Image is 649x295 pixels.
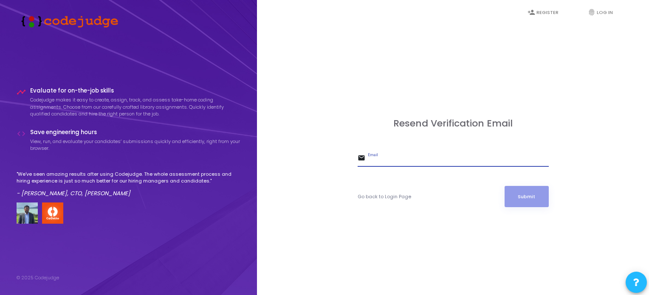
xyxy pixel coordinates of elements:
mat-icon: email [358,154,368,164]
i: timeline [17,87,26,97]
input: Email [368,158,549,164]
div: © 2025 Codejudge [17,274,59,281]
i: fingerprint [588,8,595,16]
p: View, run, and evaluate your candidates’ submissions quickly and efficiently, right from your bro... [30,138,241,152]
h3: Resend Verification Email [358,118,549,129]
img: user image [17,202,38,224]
img: company-logo [42,202,63,224]
a: Go back to Login Page [358,193,411,200]
h4: Save engineering hours [30,129,241,136]
p: "We've seen amazing results after using Codejudge. The whole assessment process and hiring experi... [17,171,241,185]
a: person_addRegister [519,3,570,22]
i: person_add [528,8,535,16]
h4: Evaluate for on-the-job skills [30,87,241,94]
p: Codejudge makes it easy to create, assign, track, and assess take-home coding assignments. Choose... [30,96,241,118]
em: - [PERSON_NAME], CTO, [PERSON_NAME] [17,189,130,197]
i: code [17,129,26,138]
button: Submit [505,186,549,207]
a: fingerprintLog In [579,3,630,22]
